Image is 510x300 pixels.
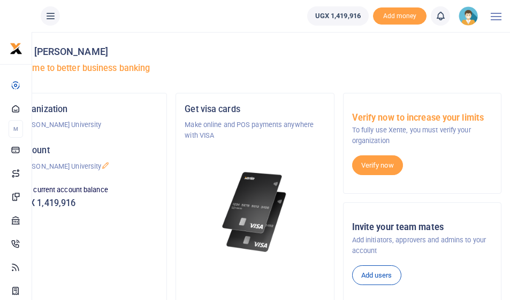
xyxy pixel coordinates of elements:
[18,120,158,130] p: [PERSON_NAME] University
[10,42,22,55] img: logo-small
[10,44,22,52] a: logo-small logo-large logo-large
[373,11,427,19] a: Add money
[18,161,158,172] p: [PERSON_NAME] University
[307,6,369,26] a: UGX 1,419,916
[352,113,492,123] h5: Verify now to increase your limits
[9,63,501,74] h5: Welcome to better business banking
[373,7,427,25] span: Add money
[303,6,373,26] li: Wallet ballance
[352,222,492,233] h5: Invite your team mates
[18,198,158,209] h5: UGX 1,419,916
[18,185,158,195] p: Your current account balance
[352,235,492,257] p: Add initiators, approvers and admins to your account
[352,265,401,286] a: Add users
[18,104,158,115] h5: Organization
[459,6,478,26] img: profile-user
[373,7,427,25] li: Toup your wallet
[220,167,290,257] img: xente-_physical_cards.png
[315,11,361,21] span: UGX 1,419,916
[9,120,23,138] li: M
[459,6,482,26] a: profile-user
[9,46,501,58] h4: Hello [PERSON_NAME]
[352,155,403,176] a: Verify now
[352,125,492,147] p: To fully use Xente, you must verify your organization
[185,104,325,115] h5: Get visa cards
[18,145,158,156] h5: Account
[185,120,325,141] p: Make online and POS payments anywhere with VISA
